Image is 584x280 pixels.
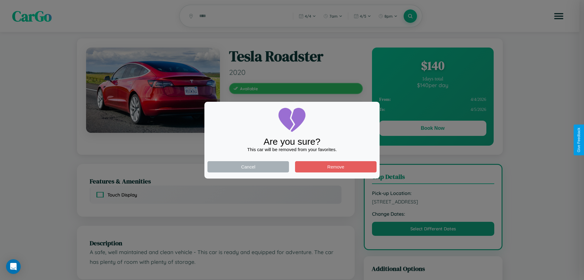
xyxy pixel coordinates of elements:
div: Open Intercom Messenger [6,259,21,274]
div: Are you sure? [207,136,377,147]
div: This car will be removed from your favorites. [207,147,377,152]
div: Give Feedback [577,128,581,152]
button: Cancel [207,161,289,172]
button: Remove [295,161,377,172]
img: broken-heart [277,105,307,135]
